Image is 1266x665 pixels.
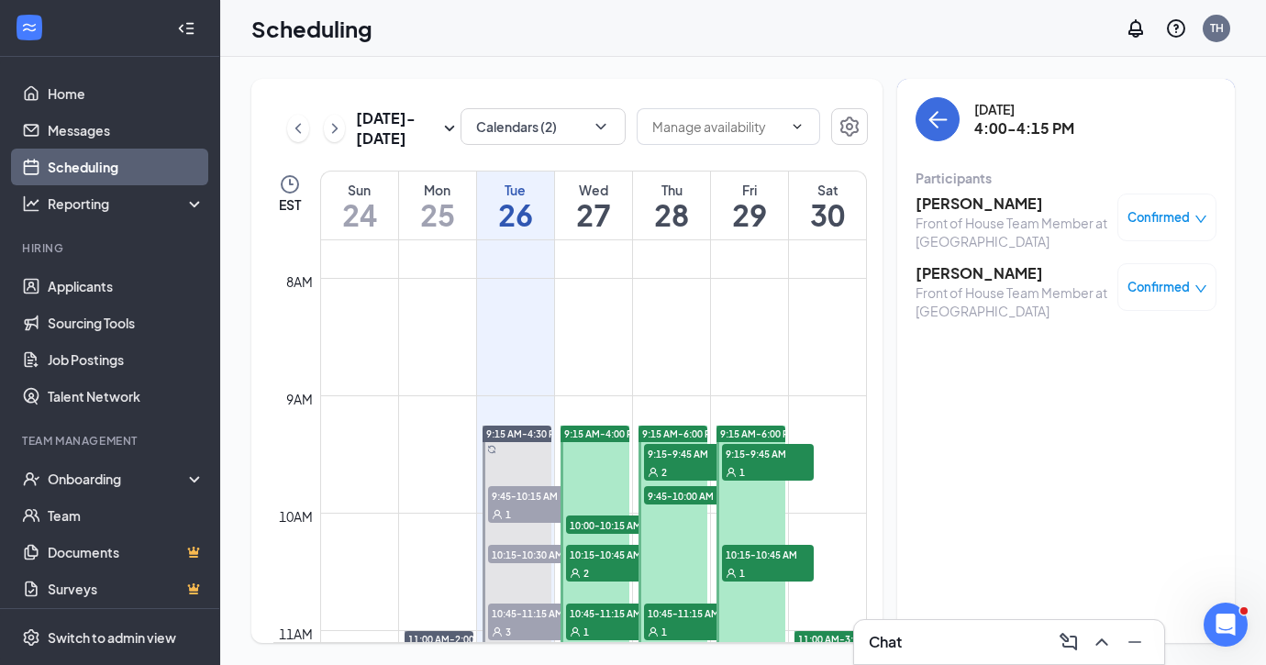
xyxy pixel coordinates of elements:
h1: 28 [633,199,710,230]
div: Switch to admin view [48,628,176,647]
svg: User [648,626,659,637]
svg: User [648,467,659,478]
span: down [1194,213,1207,226]
h1: 29 [711,199,788,230]
span: EST [279,195,301,214]
div: Sat [789,181,866,199]
svg: Settings [838,116,861,138]
a: August 26, 2025 [477,172,554,239]
svg: Minimize [1124,631,1146,653]
svg: User [570,568,581,579]
svg: User [492,509,503,520]
a: August 25, 2025 [399,172,476,239]
a: Messages [48,112,205,149]
h1: 24 [321,199,398,230]
div: 10am [275,506,316,526]
span: 2 [661,466,667,479]
span: down [1194,283,1207,295]
a: Home [48,75,205,112]
span: 9:45-10:00 AM [644,486,736,504]
span: 10:15-10:45 AM [722,545,814,563]
svg: Settings [22,628,40,647]
button: ChevronRight [324,115,346,142]
span: 1 [739,466,745,479]
h3: [PERSON_NAME] [916,263,1108,283]
h1: Scheduling [251,13,372,44]
svg: ComposeMessage [1058,631,1080,653]
span: 1 [505,508,511,521]
span: 3 [505,626,511,638]
svg: Notifications [1125,17,1147,39]
svg: ChevronRight [326,117,344,139]
a: Talent Network [48,378,205,415]
a: Job Postings [48,341,205,378]
span: 10:45-11:15 AM [566,604,658,622]
h1: 26 [477,199,554,230]
div: Participants [916,169,1216,187]
span: 9:15-9:45 AM [722,444,814,462]
span: 9:15 AM-4:30 PM [486,427,562,440]
svg: User [726,568,737,579]
svg: ChevronDown [592,117,610,136]
div: Team Management [22,433,201,449]
div: Fri [711,181,788,199]
div: Sun [321,181,398,199]
a: August 28, 2025 [633,172,710,239]
svg: Sync [487,445,496,454]
h1: 27 [555,199,632,230]
span: 9:15 AM-4:00 PM [564,427,640,440]
svg: QuestionInfo [1165,17,1187,39]
input: Manage availability [652,116,783,137]
div: Front of House Team Member at [GEOGRAPHIC_DATA] [916,283,1108,320]
span: 10:00-10:15 AM [566,515,658,534]
span: Confirmed [1127,278,1190,296]
button: ChevronUp [1087,627,1116,657]
button: ComposeMessage [1054,627,1083,657]
button: back-button [916,97,960,141]
svg: User [492,626,503,637]
span: 1 [661,626,667,638]
h1: 25 [399,199,476,230]
span: 11:00 AM-3:00 PM [798,633,880,646]
a: Team [48,497,205,534]
div: Onboarding [48,470,189,488]
span: 11:00 AM-2:00 PM [408,633,490,646]
span: 9:45-10:15 AM [488,486,580,504]
a: August 27, 2025 [555,172,632,239]
svg: Clock [279,173,301,195]
a: SurveysCrown [48,571,205,607]
a: Applicants [48,268,205,305]
svg: Analysis [22,194,40,213]
button: Settings [831,108,868,145]
h3: 4:00-4:15 PM [974,118,1074,139]
span: 10:15-10:30 AM [488,545,580,563]
span: 9:15-9:45 AM [644,444,736,462]
svg: ChevronLeft [289,117,307,139]
svg: SmallChevronDown [439,117,461,139]
a: August 24, 2025 [321,172,398,239]
svg: Collapse [177,19,195,38]
span: Confirmed [1127,208,1190,227]
svg: User [570,626,581,637]
h3: [PERSON_NAME] [916,194,1108,214]
h3: Chat [869,632,902,652]
h1: 30 [789,199,866,230]
svg: ChevronDown [790,119,805,134]
h3: [DATE] - [DATE] [356,108,439,149]
a: August 30, 2025 [789,172,866,239]
div: Thu [633,181,710,199]
iframe: Intercom live chat [1204,603,1248,647]
div: [DATE] [974,100,1074,118]
div: Front of House Team Member at [GEOGRAPHIC_DATA] [916,214,1108,250]
span: 1 [583,626,589,638]
div: Wed [555,181,632,199]
span: 10:45-11:15 AM [644,604,736,622]
svg: User [726,467,737,478]
div: 9am [283,389,316,409]
div: Tue [477,181,554,199]
div: 11am [275,624,316,644]
button: Minimize [1120,627,1149,657]
span: 9:15 AM-6:00 PM [642,427,718,440]
button: Calendars (2)ChevronDown [461,108,626,145]
svg: UserCheck [22,470,40,488]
